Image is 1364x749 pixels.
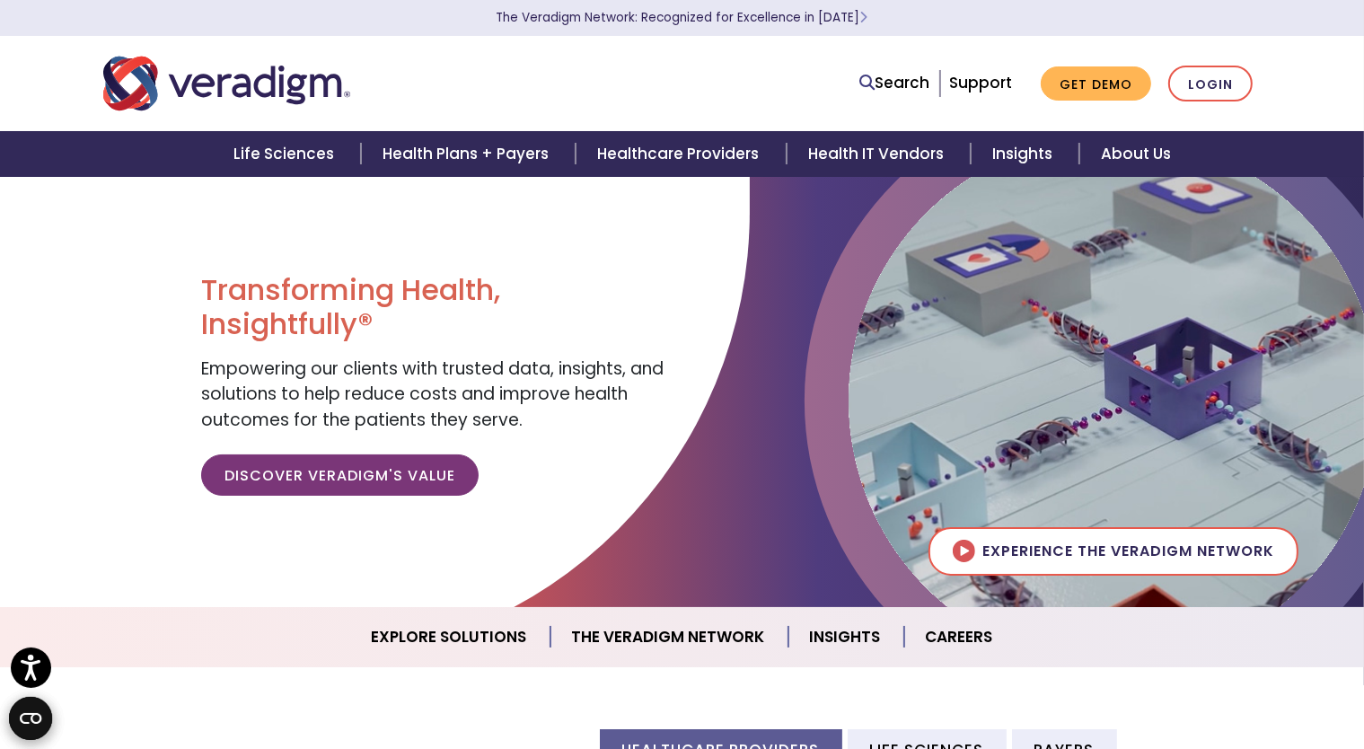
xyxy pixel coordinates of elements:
a: Insights [971,131,1079,177]
a: Search [860,71,930,95]
button: Open CMP widget [9,697,52,740]
img: Veradigm logo [103,54,350,113]
a: Insights [788,614,904,660]
a: Explore Solutions [350,614,550,660]
a: Careers [904,614,1015,660]
a: Get Demo [1041,66,1151,101]
a: Healthcare Providers [576,131,786,177]
a: Login [1168,66,1253,102]
a: About Us [1079,131,1192,177]
a: The Veradigm Network [550,614,788,660]
h1: Transforming Health, Insightfully® [201,273,668,342]
a: Health Plans + Payers [361,131,576,177]
a: Support [949,72,1012,93]
span: Empowering our clients with trusted data, insights, and solutions to help reduce costs and improv... [201,357,664,432]
a: Health IT Vendors [787,131,971,177]
span: Learn More [860,9,868,26]
a: Discover Veradigm's Value [201,454,479,496]
a: The Veradigm Network: Recognized for Excellence in [DATE]Learn More [497,9,868,26]
a: Life Sciences [212,131,361,177]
